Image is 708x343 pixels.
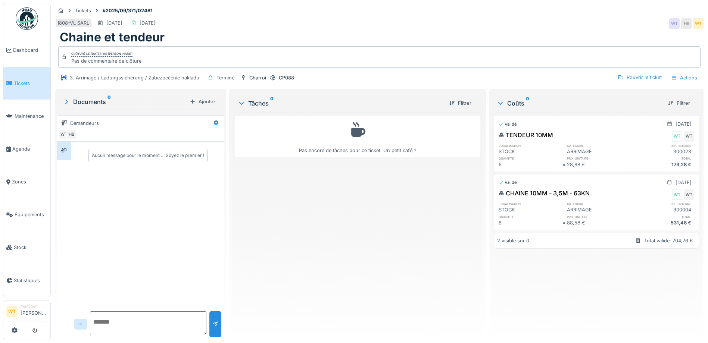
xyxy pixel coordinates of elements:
a: Statistiques [3,264,50,297]
div: CHAINE 10MM - 3,5M - 63KN [499,189,590,198]
div: 300023 [631,148,694,155]
h1: Chaine et tendeur [60,30,165,44]
div: WT [669,18,680,29]
h6: quantité [499,156,562,161]
div: HB [681,18,692,29]
div: 2 visible sur 0 [497,237,529,244]
li: WT [6,306,18,317]
span: Dashboard [13,47,47,54]
div: Tickets [75,7,91,14]
div: × [562,219,567,226]
h6: prix unitaire [567,156,630,161]
div: Terminé [216,74,234,81]
div: Documents [63,97,187,106]
li: [PERSON_NAME] [21,303,47,320]
a: Maintenance [3,100,50,132]
div: Pas encore de tâches pour ce ticket. Un petit café ? [240,119,475,154]
div: Charroi [249,74,266,81]
a: Stock [3,231,50,264]
div: 6 [499,219,562,226]
div: WT [59,129,69,140]
div: I808-VL SARL [58,19,89,26]
div: ARRIMAGE [567,206,630,213]
h6: ref. interne [631,143,694,148]
div: Rouvrir le ticket [615,72,665,82]
div: Manager [21,303,47,309]
div: WT [672,131,682,142]
h6: catégorie [567,201,630,206]
div: 3. Arrimage / Ladungssicherung / Zabezpečenie nákladu [70,74,199,81]
div: Tâches [238,99,443,108]
h6: ref. interne [631,201,694,206]
div: Aucun message pour le moment … Soyez le premier ! [92,152,204,159]
h6: prix unitaire [567,214,630,219]
div: HB [66,129,77,140]
div: WT [684,189,694,200]
span: Maintenance [15,113,47,120]
div: Demandeurs [70,120,99,127]
div: Coûts [497,99,662,108]
div: [DATE] [676,179,692,186]
div: [DATE] [676,120,692,128]
span: Statistiques [14,277,47,284]
strong: #2025/09/371/02481 [100,7,156,14]
div: Validé [499,121,517,128]
div: [DATE] [140,19,156,26]
h6: total [631,214,694,219]
sup: 0 [270,99,274,108]
div: WT [684,131,694,142]
h6: localisation [499,143,562,148]
a: Tickets [3,67,50,100]
div: 88,58 € [567,219,630,226]
div: Clôturé le [DATE] par [PERSON_NAME] [71,51,132,57]
div: × [562,161,567,168]
div: WT [693,18,704,29]
div: 28,88 € [567,161,630,168]
a: WT Manager[PERSON_NAME] [6,303,47,321]
div: Filtrer [446,98,474,108]
h6: catégorie [567,143,630,148]
h6: localisation [499,201,562,206]
span: Équipements [15,211,47,218]
sup: 0 [526,99,529,108]
div: Validé [499,179,517,186]
img: Badge_color-CXgf-gQk.svg [16,7,38,30]
span: Zones [12,178,47,185]
a: Agenda [3,132,50,165]
div: 173,28 € [631,161,694,168]
a: Dashboard [3,34,50,67]
div: Total validé: 704,76 € [644,237,693,244]
div: STOCK [499,148,562,155]
div: Ajouter [187,97,218,107]
div: 531,48 € [631,219,694,226]
div: 6 [499,161,562,168]
div: Actions [668,72,701,83]
span: Tickets [14,80,47,87]
div: ARRIMAGE [567,148,630,155]
h6: quantité [499,214,562,219]
sup: 0 [107,97,111,106]
div: TENDEUR 10MM [499,130,553,139]
div: Pas de commentaire de clôture [71,57,141,64]
div: Filtrer [665,98,693,108]
div: CP088 [279,74,294,81]
h6: total [631,156,694,161]
span: Stock [14,244,47,251]
a: Zones [3,166,50,198]
div: [DATE] [106,19,122,26]
div: WT [672,189,682,200]
div: STOCK [499,206,562,213]
a: Équipements [3,198,50,231]
div: 300004 [631,206,694,213]
span: Agenda [12,145,47,152]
